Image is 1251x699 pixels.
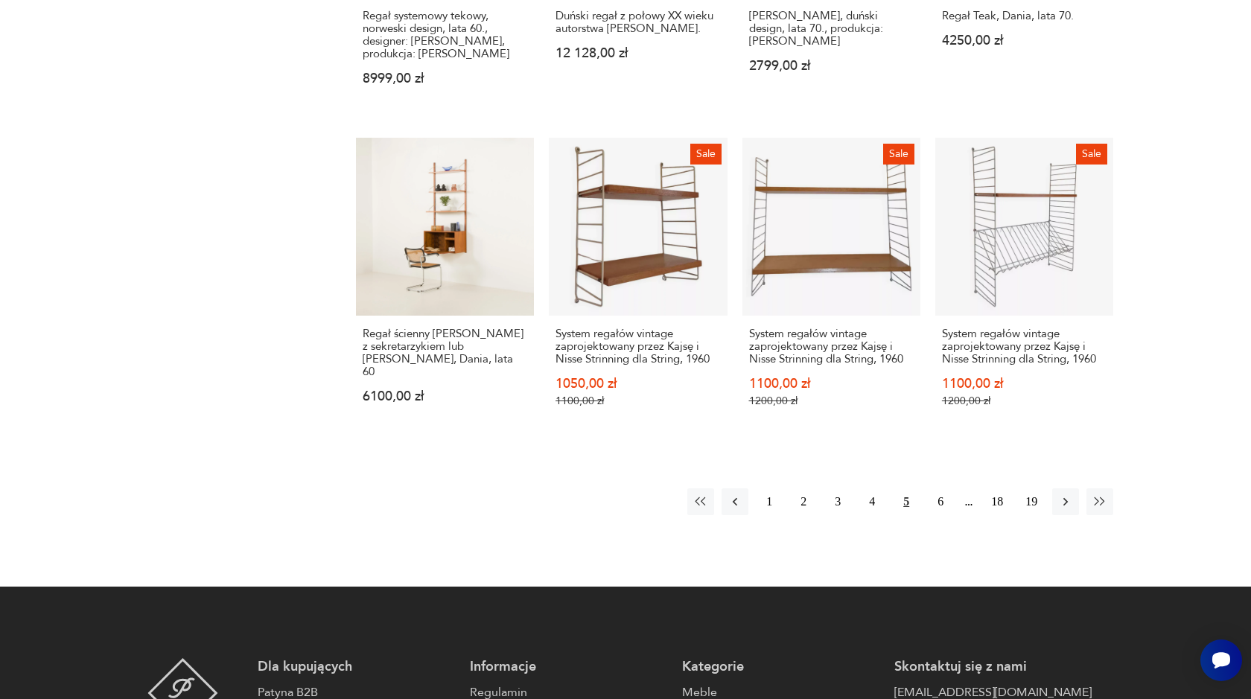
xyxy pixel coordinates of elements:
h3: System regałów vintage zaprojektowany przez Kajsę i Nisse Strinning dla String, 1960 [556,328,720,366]
p: Kategorie [682,658,879,676]
button: 19 [1018,488,1045,515]
h3: Regał systemowy tekowy, norweski design, lata 60., designer: [PERSON_NAME], produkcja: [PERSON_NAME] [363,10,527,60]
p: 1200,00 zł [749,395,914,407]
a: SaleSystem regałów vintage zaprojektowany przez Kajsę i Nisse Strinning dla String, 1960System re... [549,138,727,436]
h3: Regał Teak, Dania, lata 70. [942,10,1107,22]
h3: Duński regał z połowy XX wieku autorstwa [PERSON_NAME]. [556,10,720,35]
h3: System regałów vintage zaprojektowany przez Kajsę i Nisse Strinning dla String, 1960 [749,328,914,366]
h3: [PERSON_NAME], duński design, lata 70., produkcja: [PERSON_NAME] [749,10,914,48]
p: Dla kupujących [258,658,455,676]
p: 2799,00 zł [749,60,914,72]
a: SaleSystem regałów vintage zaprojektowany przez Kajsę i Nisse Strinning dla String, 1960System re... [935,138,1113,436]
p: 1100,00 zł [942,377,1107,390]
p: 1100,00 zł [749,377,914,390]
button: 3 [824,488,851,515]
h3: System regałów vintage zaprojektowany przez Kajsę i Nisse Strinning dla String, 1960 [942,328,1107,366]
p: Skontaktuj się z nami [894,658,1092,676]
p: 1200,00 zł [942,395,1107,407]
p: 8999,00 zł [363,72,527,85]
a: SaleSystem regałów vintage zaprojektowany przez Kajsę i Nisse Strinning dla String, 1960System re... [742,138,920,436]
button: 1 [756,488,783,515]
button: 18 [984,488,1010,515]
button: 4 [859,488,885,515]
p: Informacje [470,658,667,676]
button: 6 [927,488,954,515]
p: 12 128,00 zł [556,47,720,60]
p: 4250,00 zł [942,34,1107,47]
a: Regał ścienny Poul Cadovius z sekretarzykiem lub barkiem, Dania, lata 60Regał ścienny [PERSON_NAM... [356,138,534,436]
p: 1100,00 zł [556,395,720,407]
p: 6100,00 zł [363,390,527,403]
button: 2 [790,488,817,515]
button: 5 [893,488,920,515]
h3: Regał ścienny [PERSON_NAME] z sekretarzykiem lub [PERSON_NAME], Dania, lata 60 [363,328,527,378]
p: 1050,00 zł [556,377,720,390]
iframe: Smartsupp widget button [1200,639,1242,681]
